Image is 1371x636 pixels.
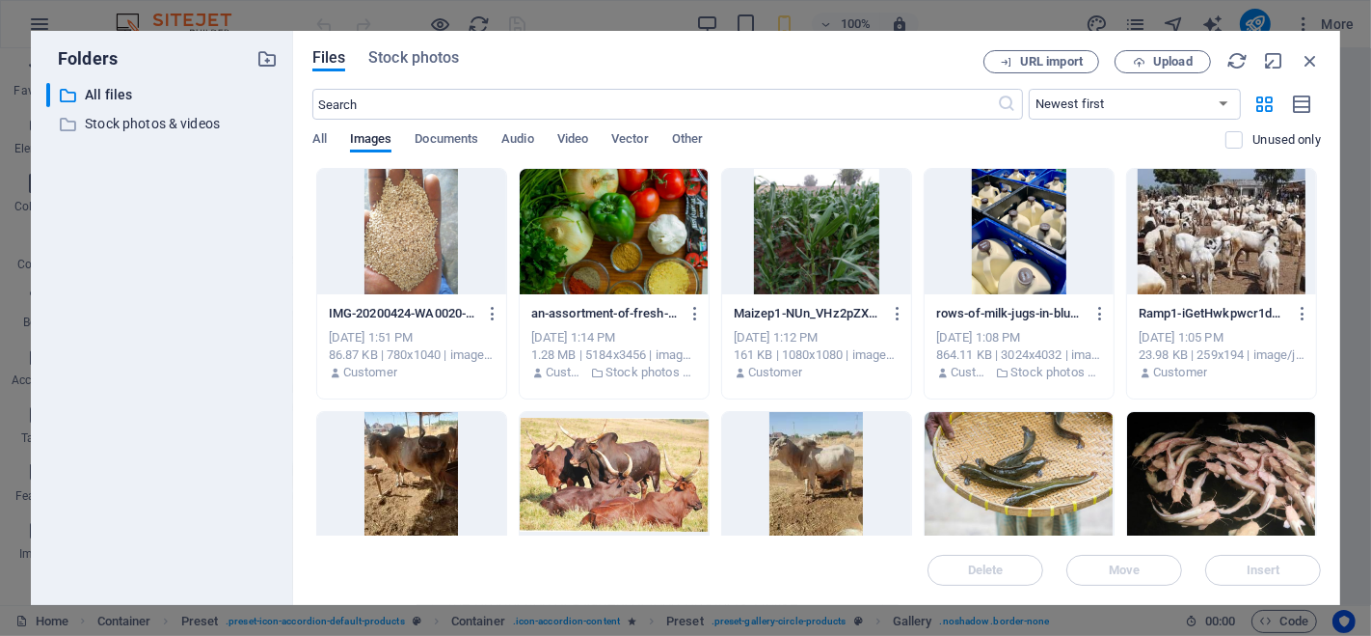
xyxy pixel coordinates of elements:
p: All files [85,84,242,106]
div: By: Customer | Folder: Stock photos & videos [531,364,697,381]
div: 864.11 KB | 3024x4032 | image/jpeg [936,346,1102,364]
div: [DATE] 1:14 PM [531,329,697,346]
p: IMG-20200424-WA0020-RXKWcRCM-VyqLUwSWFVonw.jpg [329,305,477,322]
div: [DATE] 1:08 PM [936,329,1102,346]
button: Upload [1115,50,1211,73]
div: 161 KB | 1080x1080 | image/jpeg [734,346,900,364]
div: [DATE] 1:51 PM [329,329,495,346]
span: Documents [415,127,478,154]
p: Customer [951,364,990,381]
p: Ramp1-iGetHwkpwcr1dJ3EGQfT4A.jpg [1139,305,1287,322]
span: All [312,127,327,154]
span: Vector [611,127,649,154]
div: Stock photos & videos [46,112,278,136]
div: [DATE] 1:12 PM [734,329,900,346]
p: an-assortment-of-fresh-vegetables-and-spices-on-a-wooden-table-for-healthy-cooking-iQwycOyYEwsbuu... [531,305,680,322]
i: Close [1300,50,1321,71]
p: Customer [343,364,397,381]
p: Stock photos & videos [85,113,242,135]
div: 86.87 KB | 780x1040 | image/jpeg [329,346,495,364]
div: By: Customer | Folder: Stock photos & videos [936,364,1102,381]
p: Customer [748,364,802,381]
span: Audio [501,127,533,154]
p: Stock photos & videos [1010,364,1102,381]
p: Stock photos & videos [605,364,697,381]
span: Files [312,46,346,69]
i: Create new folder [256,48,278,69]
div: ​ [46,83,50,107]
span: URL import [1020,56,1083,68]
span: Other [672,127,703,154]
div: 23.98 KB | 259x194 | image/jpeg [1139,346,1304,364]
span: Video [557,127,588,154]
button: URL import [983,50,1099,73]
p: Displays only files that are not in use on the website. Files added during this session can still... [1252,131,1321,149]
p: Maizep1-NUn_VHz2pZXJjmZ9KH39Ag.jpg [734,305,882,322]
input: Search [312,89,998,120]
p: rows-of-milk-jugs-in-blue-crates-showcasing-dairy-farming-products-ready-for-distribution-hrKI60C... [936,305,1085,322]
span: Images [350,127,392,154]
p: Customer [546,364,585,381]
p: Folders [46,46,118,71]
p: Customer [1153,364,1207,381]
span: Upload [1153,56,1193,68]
div: [DATE] 1:05 PM [1139,329,1304,346]
div: 1.28 MB | 5184x3456 | image/jpeg [531,346,697,364]
span: Stock photos [368,46,459,69]
i: Minimize [1263,50,1284,71]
